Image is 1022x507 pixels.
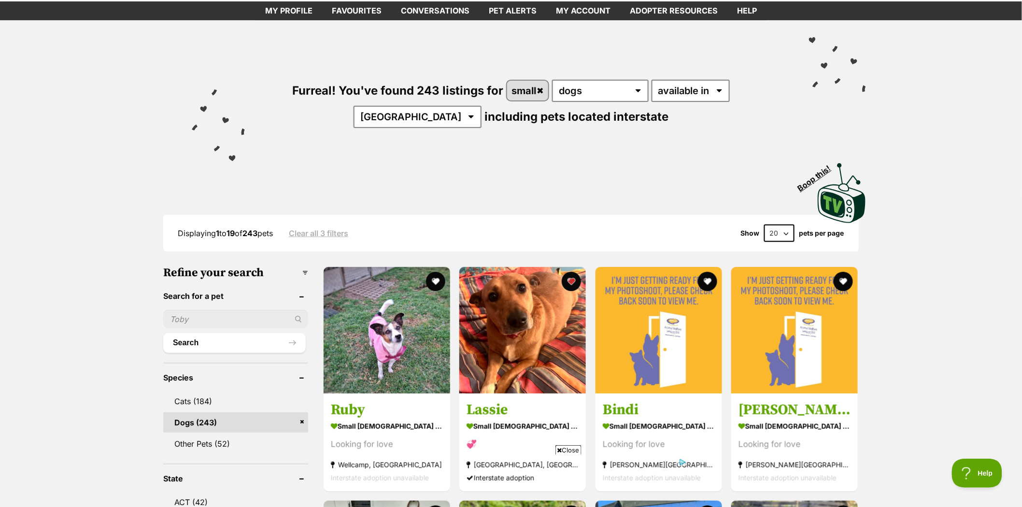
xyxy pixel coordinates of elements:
[738,458,851,471] strong: [PERSON_NAME][GEOGRAPHIC_DATA], [GEOGRAPHIC_DATA]
[292,84,503,98] span: Furreal! You've found 243 listings for
[163,266,308,280] h3: Refine your search
[507,81,548,100] a: small
[596,267,722,394] img: Bindi - Staffordshire Bull Terrier Dog
[467,438,579,451] div: 💞
[426,272,445,291] button: favourite
[255,1,322,20] a: My profile
[620,1,727,20] a: Adopter resources
[731,267,858,394] img: Brady - Staffordshire Bull Terrier Dog
[459,267,586,394] img: Lassie - Mixed Dog
[163,412,308,433] a: Dogs (243)
[331,458,443,471] strong: Wellcamp, [GEOGRAPHIC_DATA]
[484,110,668,124] span: including pets located interstate
[163,474,308,483] header: State
[163,310,308,328] input: Toby
[738,419,851,433] strong: small [DEMOGRAPHIC_DATA] Dog
[322,1,391,20] a: Favourites
[834,272,853,291] button: favourite
[216,228,219,238] strong: 1
[479,1,546,20] a: Pet alerts
[163,333,306,352] button: Search
[331,419,443,433] strong: small [DEMOGRAPHIC_DATA] Dog
[952,459,1003,488] iframe: Help Scout Beacon - Open
[603,419,715,433] strong: small [DEMOGRAPHIC_DATA] Dog
[178,228,273,238] span: Displaying to of pets
[698,272,717,291] button: favourite
[731,394,858,492] a: [PERSON_NAME] small [DEMOGRAPHIC_DATA] Dog Looking for love [PERSON_NAME][GEOGRAPHIC_DATA], [GEOG...
[796,158,840,193] span: Boop this!
[799,229,844,237] label: pets per page
[603,474,701,482] span: Interstate adoption unavailable
[459,394,586,492] a: Lassie small [DEMOGRAPHIC_DATA] Dog 💞 [GEOGRAPHIC_DATA], [GEOGRAPHIC_DATA] Interstate adoption
[335,459,687,502] iframe: Advertisement
[163,292,308,300] header: Search for a pet
[596,394,722,492] a: Bindi small [DEMOGRAPHIC_DATA] Dog Looking for love [PERSON_NAME][GEOGRAPHIC_DATA], [GEOGRAPHIC_D...
[546,1,620,20] a: My account
[163,391,308,411] a: Cats (184)
[331,438,443,451] div: Looking for love
[467,401,579,419] h3: Lassie
[603,438,715,451] div: Looking for love
[391,1,479,20] a: conversations
[331,401,443,419] h3: Ruby
[738,474,837,482] span: Interstate adoption unavailable
[163,434,308,454] a: Other Pets (52)
[289,229,348,238] a: Clear all 3 filters
[242,228,257,238] strong: 243
[555,445,582,455] span: Close
[467,419,579,433] strong: small [DEMOGRAPHIC_DATA] Dog
[818,155,866,225] a: Boop this!
[324,267,450,394] img: Ruby - Jack Russell Terrier Dog
[818,163,866,223] img: PetRescue TV logo
[603,401,715,419] h3: Bindi
[603,458,715,471] strong: [PERSON_NAME][GEOGRAPHIC_DATA], [GEOGRAPHIC_DATA]
[331,474,429,482] span: Interstate adoption unavailable
[562,272,582,291] button: favourite
[738,438,851,451] div: Looking for love
[324,394,450,492] a: Ruby small [DEMOGRAPHIC_DATA] Dog Looking for love Wellcamp, [GEOGRAPHIC_DATA] Interstate adoptio...
[738,401,851,419] h3: [PERSON_NAME]
[727,1,766,20] a: Help
[740,229,759,237] span: Show
[163,373,308,382] header: Species
[227,228,235,238] strong: 19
